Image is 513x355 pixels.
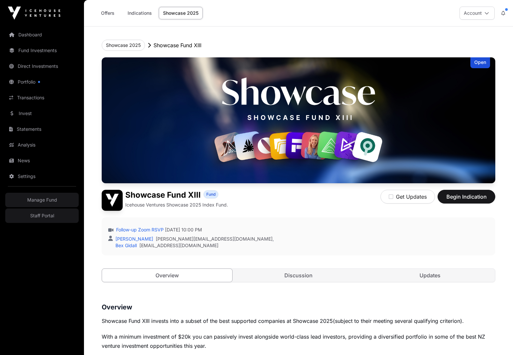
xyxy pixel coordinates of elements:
h1: Showcase Fund XIII [125,190,201,200]
a: Staff Portal [5,208,79,223]
div: Open [470,57,490,68]
a: Indications [123,7,156,19]
a: Settings [5,169,79,184]
a: [PERSON_NAME][EMAIL_ADDRESS][DOMAIN_NAME] [156,236,273,242]
button: Showcase 2025 [102,40,145,51]
img: Showcase Fund XIII [102,57,495,183]
nav: Tabs [102,269,495,282]
p: Icehouse Ventures Showcase 2025 Index Fund. [125,202,228,208]
button: Begin Indication [438,190,495,204]
a: Updates [365,269,495,282]
span: Begin Indication [446,193,487,201]
a: Offers [94,7,121,19]
a: Discussion [234,269,364,282]
button: Get Updates [380,190,435,204]
p: (subject to their meeting several qualifying criterion). [102,316,495,325]
a: Manage Fund [5,193,79,207]
a: Showcase 2025 [159,7,203,19]
a: Overview [102,268,233,282]
a: News [5,153,79,168]
img: Showcase Fund XIII [102,190,123,211]
div: , [114,236,274,242]
a: Portfolio [5,75,79,89]
a: Invest [5,106,79,121]
a: [PERSON_NAME] [114,236,153,242]
a: Bex Gidall [114,243,137,248]
a: Statements [5,122,79,136]
img: Icehouse Ventures Logo [8,7,60,20]
a: Follow-up Zoom RSVP [115,227,164,233]
a: Analysis [5,138,79,152]
p: With a minimum investment of $20k you can passively invest alongside world-class lead investors, ... [102,332,495,350]
a: [EMAIL_ADDRESS][DOMAIN_NAME] [139,242,218,249]
a: Direct Investments [5,59,79,73]
a: Dashboard [5,28,79,42]
a: Transactions [5,90,79,105]
span: [DATE] 10:00 PM [165,227,202,233]
a: Fund Investments [5,43,79,58]
span: Showcase Fund XIII invests into a subset of the best supported companies at Showcase 2025 [102,318,333,324]
span: Fund [206,192,215,197]
button: Account [460,7,495,20]
p: Showcase Fund XIII [154,41,201,49]
a: Begin Indication [438,196,495,203]
h3: Overview [102,302,495,312]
